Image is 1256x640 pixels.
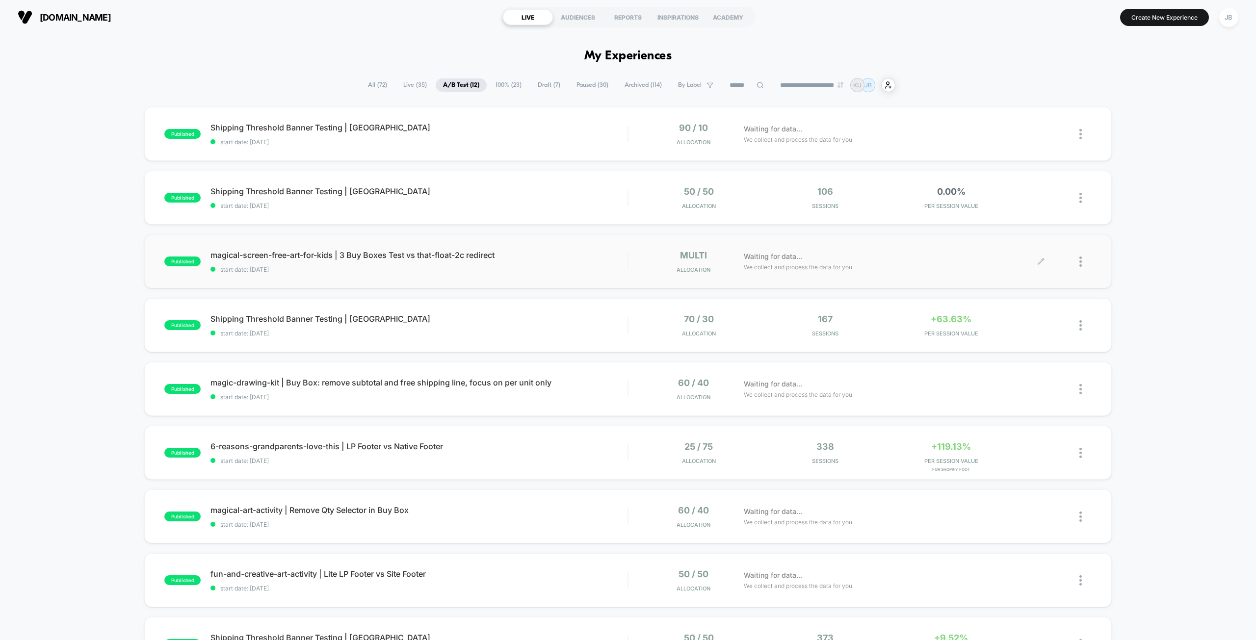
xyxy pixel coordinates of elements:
[164,193,201,203] span: published
[744,517,852,527] span: We collect and process the data for you
[816,441,834,452] span: 338
[837,82,843,88] img: end
[210,250,628,260] span: magical-screen-free-art-for-kids | 3 Buy Boxes Test vs that-float-2c redirect
[164,320,201,330] span: published
[503,9,553,25] div: LIVE
[744,570,802,581] span: Waiting for data...
[617,78,669,92] span: Archived ( 114 )
[744,251,802,262] span: Waiting for data...
[680,250,707,260] span: multi
[210,186,628,196] span: Shipping Threshold Banner Testing | [GEOGRAPHIC_DATA]
[1120,9,1209,26] button: Create New Experience
[744,262,852,272] span: We collect and process the data for you
[744,124,802,134] span: Waiting for data...
[210,505,628,515] span: magical-art-activity | Remove Qty Selector in Buy Box
[1079,575,1082,586] img: close
[40,12,111,23] span: [DOMAIN_NAME]
[530,78,568,92] span: Draft ( 7 )
[890,203,1012,209] span: PER SESSION VALUE
[164,448,201,458] span: published
[210,266,628,273] span: start date: [DATE]
[678,81,702,89] span: By Label
[677,585,710,592] span: Allocation
[677,266,710,273] span: Allocation
[1079,512,1082,522] img: close
[764,203,886,209] span: Sessions
[210,314,628,324] span: Shipping Threshold Banner Testing | [GEOGRAPHIC_DATA]
[584,49,672,63] h1: My Experiences
[164,512,201,521] span: published
[396,78,434,92] span: Live ( 35 )
[210,569,628,579] span: fun-and-creative-art-activity | Lite LP Footer vs Site Footer
[210,393,628,401] span: start date: [DATE]
[569,78,616,92] span: Paused ( 30 )
[678,505,709,515] span: 60 / 40
[210,585,628,592] span: start date: [DATE]
[853,81,862,89] p: KU
[890,330,1012,337] span: PER SESSION VALUE
[210,202,628,209] span: start date: [DATE]
[818,314,833,324] span: 167
[679,123,708,133] span: 90 / 10
[15,9,114,25] button: [DOMAIN_NAME]
[1079,256,1082,267] img: close
[164,575,201,585] span: published
[1079,448,1082,458] img: close
[679,569,708,579] span: 50 / 50
[684,441,713,452] span: 25 / 75
[677,394,710,401] span: Allocation
[682,330,716,337] span: Allocation
[703,9,753,25] div: ACADEMY
[1216,7,1241,27] button: JB
[931,441,971,452] span: +119.13%
[744,135,852,144] span: We collect and process the data for you
[684,186,714,197] span: 50 / 50
[210,138,628,146] span: start date: [DATE]
[361,78,394,92] span: All ( 72 )
[603,9,653,25] div: REPORTS
[817,186,833,197] span: 106
[210,378,628,387] span: magic-drawing-kit | Buy Box: remove subtotal and free shipping line, focus on per unit only
[764,330,886,337] span: Sessions
[1079,320,1082,331] img: close
[937,186,966,197] span: 0.00%
[210,441,628,451] span: 6-reasons-grandparents-love-this | LP Footer vs Native Footer
[164,129,201,139] span: published
[488,78,529,92] span: 100% ( 23 )
[684,314,714,324] span: 70 / 30
[210,457,628,464] span: start date: [DATE]
[164,384,201,394] span: published
[890,467,1012,472] span: for Shopify Foot
[744,390,852,399] span: We collect and process the data for you
[653,9,703,25] div: INSPIRATIONS
[764,458,886,464] span: Sessions
[553,9,603,25] div: AUDIENCES
[682,458,716,464] span: Allocation
[931,314,971,324] span: +63.63%
[164,256,201,266] span: published
[864,81,872,89] p: JB
[890,458,1012,464] span: PER SESSION VALUE
[678,378,709,388] span: 60 / 40
[744,506,802,517] span: Waiting for data...
[744,379,802,389] span: Waiting for data...
[744,581,852,590] span: We collect and process the data for you
[1079,193,1082,203] img: close
[436,78,487,92] span: A/B Test ( 12 )
[18,10,32,25] img: Visually logo
[1219,8,1238,27] div: JB
[210,330,628,337] span: start date: [DATE]
[677,521,710,528] span: Allocation
[1079,384,1082,394] img: close
[677,139,710,146] span: Allocation
[1079,129,1082,139] img: close
[210,521,628,528] span: start date: [DATE]
[682,203,716,209] span: Allocation
[210,123,628,132] span: Shipping Threshold Banner Testing | [GEOGRAPHIC_DATA]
